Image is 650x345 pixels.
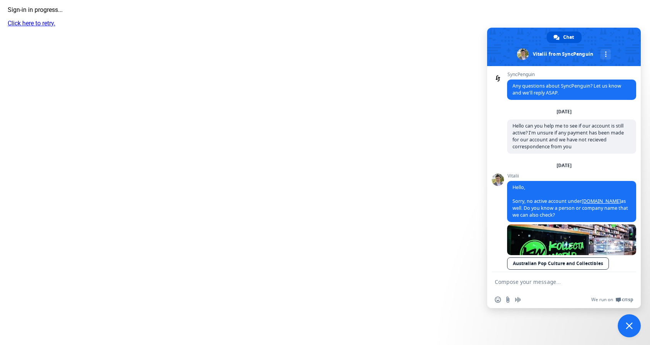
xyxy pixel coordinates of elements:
[8,20,55,27] a: Click here to retry.
[515,297,521,303] span: Audio message
[507,173,636,179] span: Vitalii
[512,184,628,218] span: Hello, Sorry, no active account under as well. Do you know a person or company name that we can a...
[505,297,511,303] span: Send a file
[557,163,572,168] div: [DATE]
[507,72,636,77] span: SyncPenguin
[495,297,501,303] span: Insert an emoji
[8,6,650,13] p: Sign-in in progress...
[591,297,613,303] span: We run on
[507,257,609,270] a: Australian Pop Culture and Collectibles
[591,297,633,303] a: We run onCrisp
[618,314,641,337] div: Close chat
[600,49,611,60] div: More channels
[547,32,582,43] div: Chat
[557,109,572,114] div: [DATE]
[512,123,624,150] span: Hello can you help me to see if our account is still active? I'm unsure if any payment has been m...
[563,32,574,43] span: Chat
[582,198,621,204] a: [DOMAIN_NAME]
[495,279,616,285] textarea: Compose your message...
[622,297,633,303] span: Crisp
[512,83,621,96] span: Any questions about SyncPenguin? Let us know and we'll reply ASAP.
